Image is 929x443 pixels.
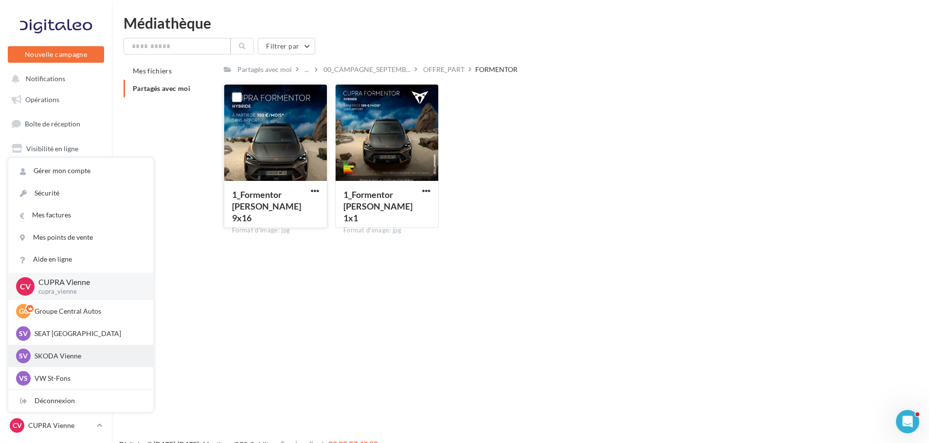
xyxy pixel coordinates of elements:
div: Format d'image: jpg [343,226,430,235]
a: Mes points de vente [8,227,153,248]
span: 1_Formentor Loyer 9x16 [232,189,301,223]
span: 1_Formentor Loyer 1x1 [343,189,412,223]
a: Sécurité [8,182,153,204]
p: CUPRA Vienne [28,421,93,430]
p: SEAT [GEOGRAPHIC_DATA] [35,329,142,338]
button: Filtrer par [258,38,315,54]
span: SV [19,329,28,338]
iframe: Intercom live chat [896,410,919,433]
span: Partagés avec moi [133,84,190,92]
div: Format d'image: jpg [232,226,319,235]
a: Gérer mon compte [8,160,153,182]
span: 00_CAMPAGNE_SEPTEMB... [323,65,411,74]
a: Boîte de réception [6,113,106,134]
p: SKODA Vienne [35,351,142,361]
a: Aide en ligne [8,248,153,270]
a: CV CUPRA Vienne [8,416,104,435]
p: VW St-Fons [35,373,142,383]
span: GC [19,306,28,316]
div: Médiathèque [124,16,917,30]
span: Opérations [25,95,59,104]
a: Médiathèque [6,211,106,231]
span: SV [19,351,28,361]
span: Mes fichiers [133,67,172,75]
a: PLV et print personnalisable [6,259,106,288]
div: ... [303,63,311,76]
div: OFFRE_PART [423,65,464,74]
div: Partagés avec moi [237,65,292,74]
span: Boîte de réception [25,120,80,128]
span: CV [13,421,22,430]
span: VS [19,373,28,383]
a: Campagnes [6,163,106,183]
a: Contacts [6,187,106,207]
a: Mes factures [8,204,153,226]
a: Visibilité en ligne [6,139,106,159]
a: Campagnes DataOnDemand [6,292,106,320]
span: CV [20,281,31,292]
span: Visibilité en ligne [26,144,78,153]
a: Calendrier [6,235,106,256]
button: Nouvelle campagne [8,46,104,63]
p: CUPRA Vienne [38,277,138,288]
p: Groupe Central Autos [35,306,142,316]
span: Notifications [26,75,65,83]
p: cupra_vienne [38,287,138,296]
div: FORMENTOR [475,65,518,74]
div: Déconnexion [8,390,153,412]
a: Opérations [6,89,106,110]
